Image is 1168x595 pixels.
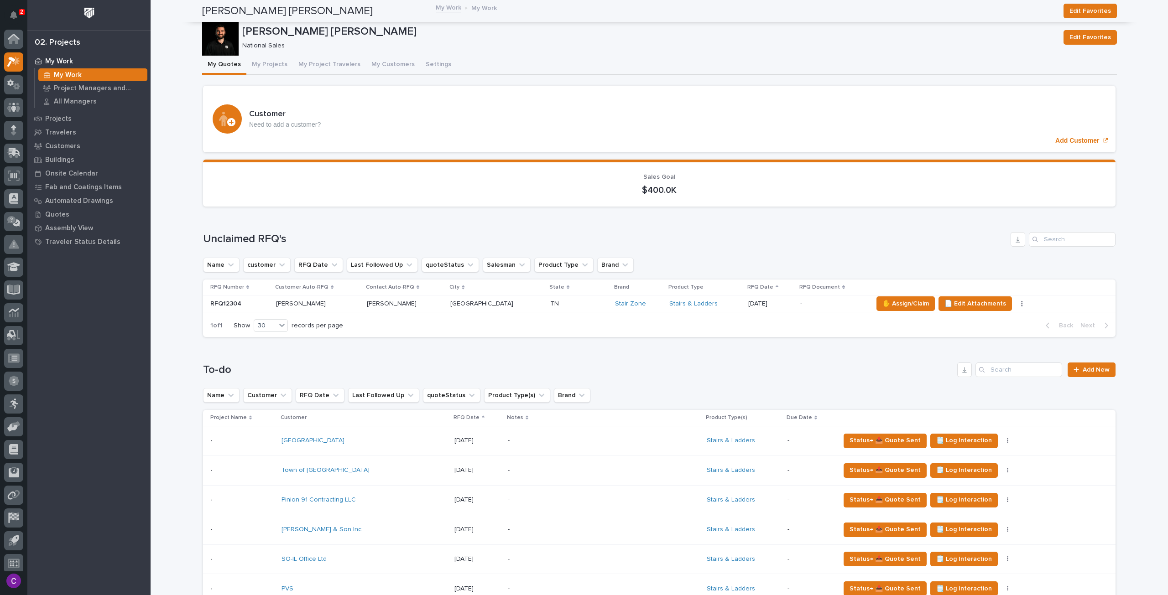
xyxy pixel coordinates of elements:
[203,426,1116,455] tr: -- [GEOGRAPHIC_DATA] [DATE]-Stairs & Ladders -Status→ 📤 Quote Sent🗒️ Log Interaction
[210,583,214,593] p: -
[246,56,293,75] button: My Projects
[210,413,247,423] p: Project Name
[882,298,929,309] span: ✋ Assign/Claim
[45,115,72,123] p: Projects
[214,185,1105,196] p: $400.0K
[203,258,240,272] button: Name
[1038,321,1077,330] button: Back
[27,221,151,235] a: Assembly View
[554,388,590,403] button: Brand
[45,224,93,233] p: Assembly View
[787,413,812,423] p: Due Date
[669,300,718,308] a: Stairs & Ladders
[203,388,240,403] button: Name
[707,496,755,504] a: Stairs & Ladders
[20,9,23,15] p: 2
[747,282,773,292] p: RFQ Date
[249,121,321,129] p: Need to add a customer?
[454,526,501,533] p: [DATE]
[210,282,244,292] p: RFQ Number
[210,524,214,533] p: -
[282,437,344,445] a: [GEOGRAPHIC_DATA]
[844,434,927,448] button: Status→ 📤 Quote Sent
[27,125,151,139] a: Travelers
[27,235,151,248] a: Traveler Status Details
[45,57,73,66] p: My Work
[282,466,370,474] a: Town of [GEOGRAPHIC_DATA]
[45,183,122,191] p: Fab and Coatings Items
[45,129,76,137] p: Travelers
[614,282,629,292] p: Brand
[203,295,1116,312] tr: RFQ12304RFQ12304 [PERSON_NAME][PERSON_NAME] [PERSON_NAME][PERSON_NAME] [GEOGRAPHIC_DATA][GEOGRAPH...
[35,68,151,81] a: My Work
[281,413,307,423] p: Customer
[844,463,927,478] button: Status→ 📤 Quote Sent
[27,166,151,180] a: Onsite Calendar
[508,585,667,593] p: -
[254,321,276,331] div: 30
[210,554,214,563] p: -
[454,437,501,445] p: [DATE]
[707,526,755,533] a: Stairs & Ladders
[54,98,97,106] p: All Managers
[203,544,1116,574] tr: -- SO-IL Office Ltd [DATE]-Stairs & Ladders -Status→ 📤 Quote Sent🗒️ Log Interaction
[282,585,293,593] a: PVS
[210,435,214,445] p: -
[787,555,833,563] p: -
[844,493,927,507] button: Status→ 📤 Quote Sent
[707,437,755,445] a: Stairs & Ladders
[850,435,921,446] span: Status→ 📤 Quote Sent
[936,583,992,594] span: 🗒️ Log Interaction
[45,238,120,246] p: Traveler Status Details
[242,42,1053,50] p: National Sales
[850,524,921,535] span: Status→ 📤 Quote Sent
[27,153,151,166] a: Buildings
[292,322,343,330] p: records per page
[454,466,501,474] p: [DATE]
[243,258,291,272] button: customer
[508,437,667,445] p: -
[54,71,82,79] p: My Work
[944,298,1006,309] span: 📄 Edit Attachments
[202,56,246,75] button: My Quotes
[449,282,459,292] p: City
[1083,367,1110,373] span: Add New
[203,515,1116,544] tr: -- [PERSON_NAME] & Son Inc [DATE]-Stairs & Ladders -Status→ 📤 Quote Sent🗒️ Log Interaction
[422,258,479,272] button: quoteStatus
[450,298,515,308] p: [GEOGRAPHIC_DATA]
[930,434,998,448] button: 🗒️ Log Interaction
[799,282,840,292] p: RFQ Document
[4,571,23,590] button: users-avatar
[508,526,667,533] p: -
[930,552,998,566] button: 🗒️ Log Interaction
[800,300,866,308] p: -
[668,282,704,292] p: Product Type
[275,282,328,292] p: Customer Auto-RFQ
[850,465,921,476] span: Status→ 📤 Quote Sent
[1053,321,1073,330] span: Back
[366,282,414,292] p: Contact Auto-RFQ
[706,413,747,423] p: Product Type(s)
[27,112,151,125] a: Projects
[508,466,667,474] p: -
[787,526,833,533] p: -
[282,555,327,563] a: SO-IL Office Ltd
[1029,232,1116,247] input: Search
[81,5,98,21] img: Workspace Logo
[534,258,594,272] button: Product Type
[11,11,23,26] div: Notifications2
[35,38,80,48] div: 02. Projects
[787,585,833,593] p: -
[27,207,151,221] a: Quotes
[1064,30,1117,45] button: Edit Favorites
[210,465,214,474] p: -
[436,2,461,12] a: My Work
[54,84,144,93] p: Project Managers and Engineers
[45,197,113,205] p: Automated Drawings
[936,465,992,476] span: 🗒️ Log Interaction
[45,156,74,164] p: Buildings
[975,362,1062,377] input: Search
[203,233,1007,246] h1: Unclaimed RFQ's
[366,56,420,75] button: My Customers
